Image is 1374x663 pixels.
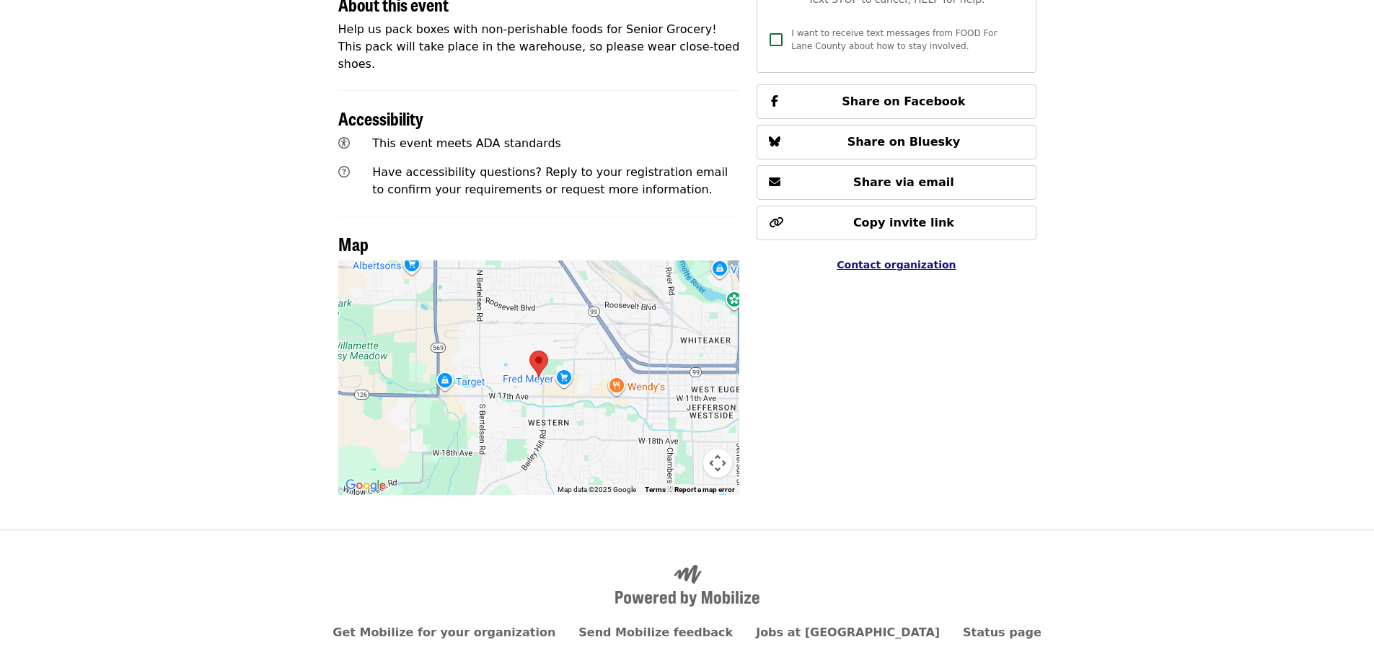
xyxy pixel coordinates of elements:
span: Accessibility [338,105,423,131]
img: Powered by Mobilize [615,565,759,607]
a: Send Mobilize feedback [578,625,733,639]
i: question-circle icon [338,165,350,179]
a: Report a map error [674,486,735,493]
span: Copy invite link [853,216,954,229]
p: Help us pack boxes with non-perishable foods for Senior Grocery! This pack will take place in the... [338,21,740,73]
button: Share on Bluesky [757,125,1036,159]
img: Google [342,476,389,495]
a: Get Mobilize for your organization [333,625,555,639]
button: Share on Facebook [757,84,1036,119]
span: Share via email [853,175,954,189]
span: I want to receive text messages from FOOD For Lane County about how to stay involved. [791,28,997,51]
a: Status page [963,625,1041,639]
i: universal-access icon [338,136,350,150]
span: Have accessibility questions? Reply to your registration email to confirm your requirements or re... [372,165,728,196]
nav: Primary footer navigation [338,624,1036,641]
a: Terms (opens in new tab) [645,486,666,493]
span: Share on Bluesky [847,135,961,149]
a: Contact organization [837,259,956,271]
span: This event meets ADA standards [372,136,561,150]
span: Map [338,231,369,256]
button: Share via email [757,165,1036,200]
a: Jobs at [GEOGRAPHIC_DATA] [756,625,940,639]
a: Open this area in Google Maps (opens a new window) [342,476,389,495]
span: Share on Facebook [842,95,965,108]
button: Copy invite link [757,206,1036,240]
button: Map camera controls [703,449,732,478]
span: Map data ©2025 Google [558,486,636,493]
